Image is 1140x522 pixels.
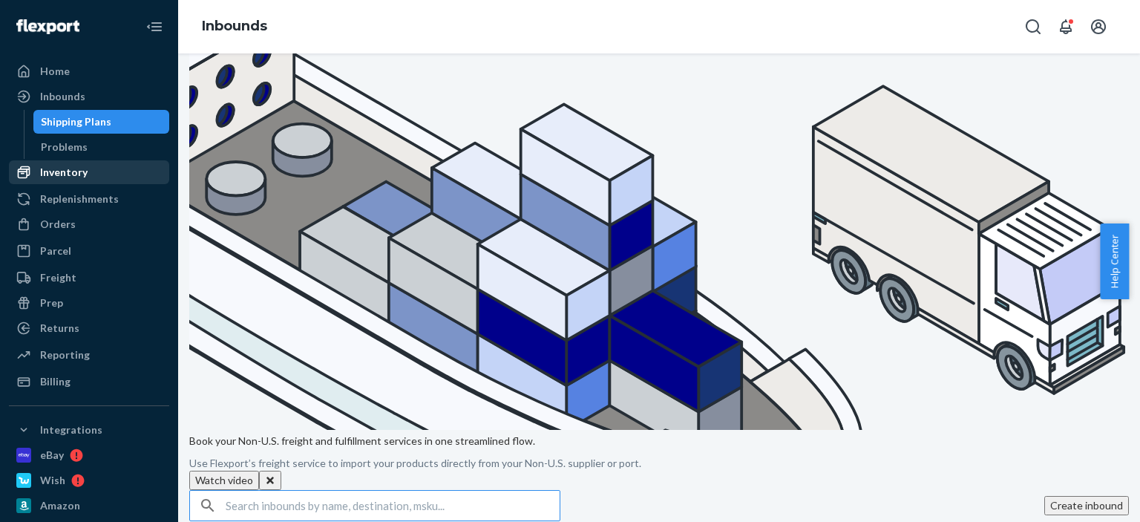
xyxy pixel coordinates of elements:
div: Amazon [40,498,80,513]
button: Create inbound [1044,496,1129,515]
a: Wish [9,469,169,492]
a: Replenishments [9,187,169,211]
a: Parcel [9,239,169,263]
a: Freight [9,266,169,290]
div: Wish [40,473,65,488]
div: Inbounds [40,89,85,104]
div: Returns [40,321,79,336]
button: Open Search Box [1018,12,1048,42]
button: Close [259,471,281,490]
a: Shipping Plans [33,110,170,134]
div: Prep [40,296,63,310]
button: Integrations [9,418,169,442]
a: Orders [9,212,169,236]
div: Orders [40,217,76,232]
a: Home [9,59,169,83]
a: Inbounds [202,18,267,34]
p: Book your Non-U.S. freight and fulfillment services in one streamlined flow. [189,434,1129,448]
a: Billing [9,370,169,394]
p: Use Flexport’s freight service to import your products directly from your Non-U.S. supplier or port. [189,456,1129,471]
img: Flexport logo [16,19,79,34]
a: eBay [9,443,169,467]
div: Billing [40,374,71,389]
div: eBay [40,448,64,463]
ol: breadcrumbs [190,5,279,48]
div: Parcel [40,244,71,258]
a: Inbounds [9,85,169,108]
div: Shipping Plans [41,114,111,129]
button: Open notifications [1051,12,1081,42]
a: Returns [9,316,169,340]
div: Home [40,64,70,79]
button: Close Navigation [140,12,169,42]
div: Integrations [40,423,102,437]
div: Freight [40,270,76,285]
button: Help Center [1100,224,1129,299]
div: Replenishments [40,192,119,206]
div: Inventory [40,165,88,180]
a: Reporting [9,343,169,367]
a: Prep [9,291,169,315]
a: Amazon [9,494,169,518]
button: Open account menu [1084,12,1113,42]
div: Reporting [40,348,90,362]
a: Problems [33,135,170,159]
button: Watch video [189,471,259,490]
a: Inventory [9,160,169,184]
input: Search inbounds by name, destination, msku... [226,491,560,521]
div: Problems [41,140,88,154]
